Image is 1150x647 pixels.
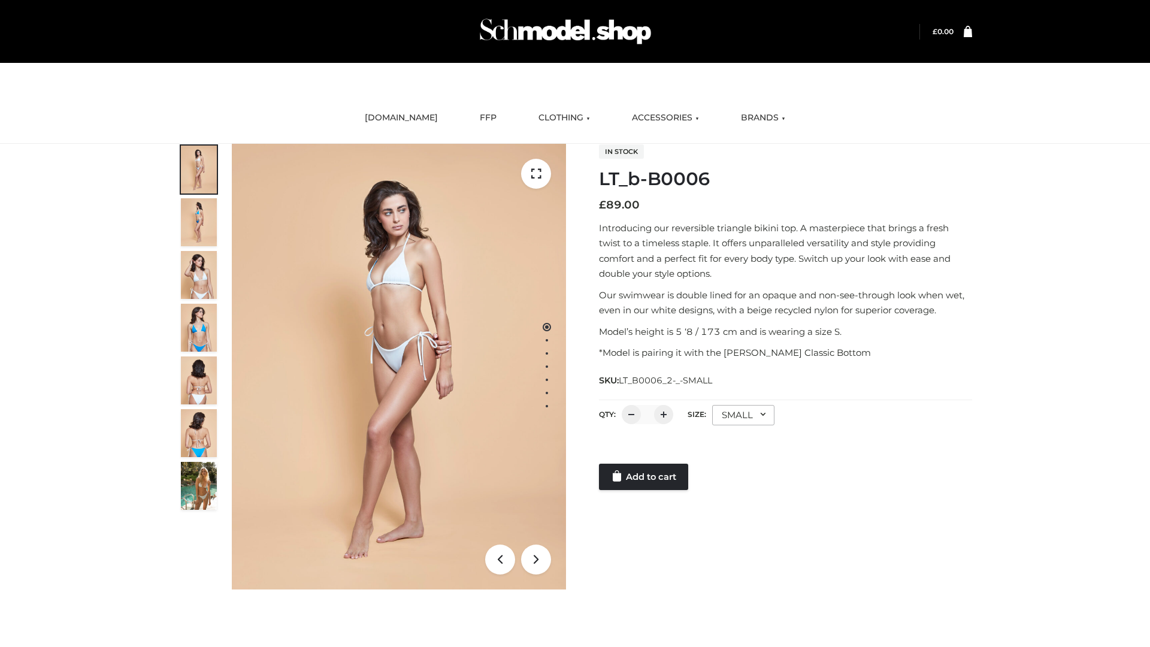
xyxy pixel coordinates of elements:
[933,27,937,36] span: £
[599,410,616,419] label: QTY:
[599,144,644,159] span: In stock
[181,462,217,510] img: Arieltop_CloudNine_AzureSky2.jpg
[181,198,217,246] img: ArielClassicBikiniTop_CloudNine_AzureSky_OW114ECO_2-scaled.jpg
[688,410,706,419] label: Size:
[599,324,972,340] p: Model’s height is 5 ‘8 / 173 cm and is wearing a size S.
[181,356,217,404] img: ArielClassicBikiniTop_CloudNine_AzureSky_OW114ECO_7-scaled.jpg
[471,105,506,131] a: FFP
[356,105,447,131] a: [DOMAIN_NAME]
[732,105,794,131] a: BRANDS
[619,375,712,386] span: LT_B0006_2-_-SMALL
[181,146,217,194] img: ArielClassicBikiniTop_CloudNine_AzureSky_OW114ECO_1-scaled.jpg
[181,409,217,457] img: ArielClassicBikiniTop_CloudNine_AzureSky_OW114ECO_8-scaled.jpg
[712,405,774,425] div: SMALL
[599,288,972,318] p: Our swimwear is double lined for an opaque and non-see-through look when wet, even in our white d...
[623,105,708,131] a: ACCESSORIES
[181,251,217,299] img: ArielClassicBikiniTop_CloudNine_AzureSky_OW114ECO_3-scaled.jpg
[599,220,972,282] p: Introducing our reversible triangle bikini top. A masterpiece that brings a fresh twist to a time...
[933,27,954,36] bdi: 0.00
[529,105,599,131] a: CLOTHING
[232,144,566,589] img: ArielClassicBikiniTop_CloudNine_AzureSky_OW114ECO_1
[599,373,713,388] span: SKU:
[599,168,972,190] h1: LT_b-B0006
[599,345,972,361] p: *Model is pairing it with the [PERSON_NAME] Classic Bottom
[476,8,655,55] img: Schmodel Admin 964
[599,198,606,211] span: £
[933,27,954,36] a: £0.00
[599,464,688,490] a: Add to cart
[599,198,640,211] bdi: 89.00
[181,304,217,352] img: ArielClassicBikiniTop_CloudNine_AzureSky_OW114ECO_4-scaled.jpg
